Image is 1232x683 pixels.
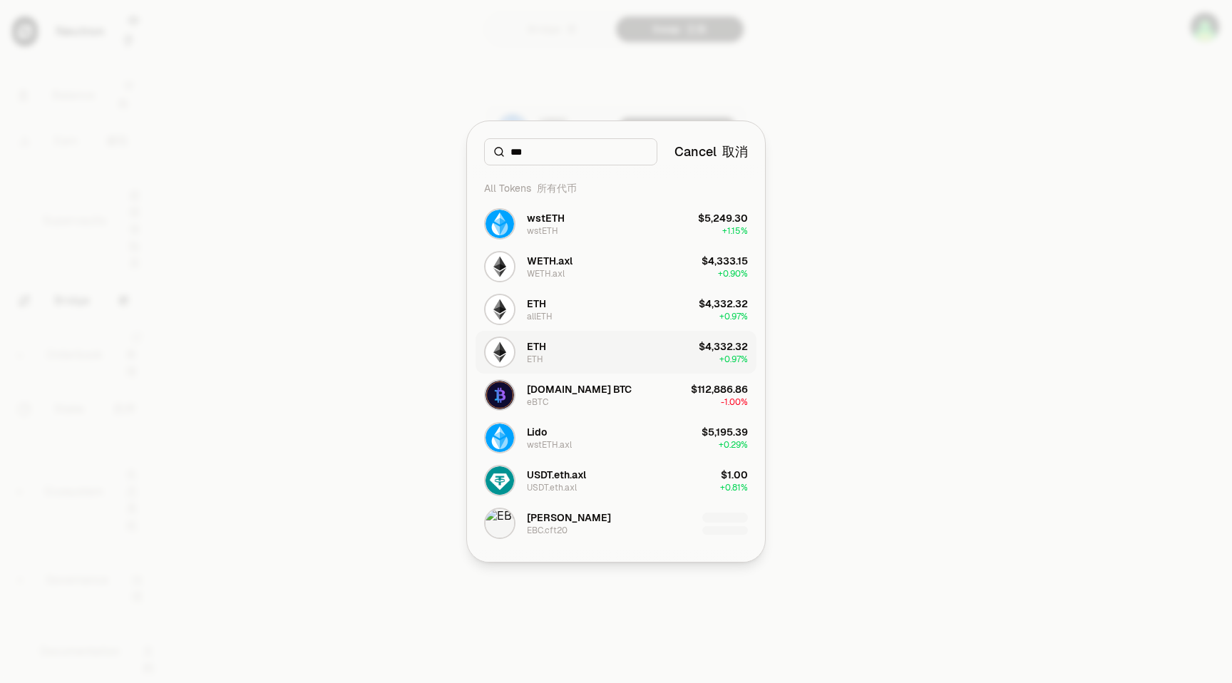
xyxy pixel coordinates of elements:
span: + 0.29% [719,439,748,451]
img: wstETH Logo [486,210,514,238]
img: eBTC Logo [486,381,514,409]
span: + 1.15% [722,225,748,237]
font: 所有代币 [537,182,577,195]
div: ETH [527,339,546,354]
img: ETH Logo [486,338,514,366]
button: Cancel 取消 [674,142,748,162]
span: + 0.81% [720,482,748,493]
div: ETH [527,354,543,365]
img: allETH Logo [486,295,514,324]
div: $5,195.39 [702,425,748,439]
button: allETH LogoETHallETH$4,332.32+0.97% [476,288,756,331]
div: $112,886.86 [691,382,748,396]
div: [PERSON_NAME] [527,510,611,525]
div: $1.00 [721,468,748,482]
div: $4,332.32 [699,339,748,354]
div: All Tokens [476,174,756,202]
img: WETH.axl Logo [486,252,514,281]
font: 取消 [722,143,748,160]
div: wstETH [527,211,565,225]
div: WETH.axl [527,254,573,268]
span: + 0.97% [719,354,748,365]
img: USDT.eth.axl Logo [486,466,514,495]
img: EBC.cft20 Logo [486,509,514,538]
div: allETH [527,311,553,322]
div: ETH [527,297,546,311]
div: $4,332.32 [699,297,748,311]
button: USDT.eth.axl LogoUSDT.eth.axlUSDT.eth.axl$1.00+0.81% [476,459,756,502]
div: wstETH.axl [527,439,572,451]
div: $4,333.15 [702,254,748,268]
span: + 0.90% [718,268,748,279]
div: EBC.cft20 [527,525,568,536]
button: EBC.cft20 Logo[PERSON_NAME]EBC.cft20 [476,502,756,545]
div: USDT.eth.axl [527,482,577,493]
span: + 0.97% [719,311,748,322]
button: wstETH.axl LogoLidowstETH.axl$5,195.39+0.29% [476,416,756,459]
div: $5,249.30 [698,211,748,225]
div: WETH.axl [527,268,565,279]
span: -1.00% [721,396,748,408]
button: WETH.axl LogoWETH.axlWETH.axl$4,333.15+0.90% [476,245,756,288]
div: wstETH [527,225,558,237]
button: ETH LogoETHETH$4,332.32+0.97% [476,331,756,374]
button: wstETH LogowstETHwstETH$5,249.30+1.15% [476,202,756,245]
div: [DOMAIN_NAME] BTC [527,382,632,396]
div: Lido [527,425,547,439]
div: USDT.eth.axl [527,468,586,482]
button: eBTC Logo[DOMAIN_NAME] BTCeBTC$112,886.86-1.00% [476,374,756,416]
img: wstETH.axl Logo [486,423,514,452]
div: eBTC [527,396,548,408]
